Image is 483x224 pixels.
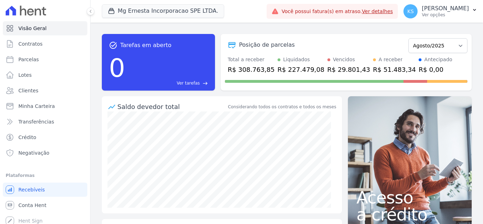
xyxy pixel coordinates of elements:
a: Contratos [3,37,87,51]
span: task_alt [109,41,117,50]
div: R$ 0,00 [419,65,452,74]
a: Recebíveis [3,183,87,197]
div: Posição de parcelas [239,41,295,49]
p: [PERSON_NAME] [422,5,469,12]
span: Contratos [18,40,42,47]
a: Lotes [3,68,87,82]
span: Parcelas [18,56,39,63]
span: Visão Geral [18,25,47,32]
span: Transferências [18,118,54,125]
span: Acesso [356,189,463,206]
div: R$ 308.763,85 [228,65,275,74]
a: Crédito [3,130,87,144]
span: Recebíveis [18,186,45,193]
a: Ver detalhes [362,8,393,14]
span: Negativação [18,149,50,156]
span: a crédito [356,206,463,223]
div: Total a receber [228,56,275,63]
span: KS [407,9,414,14]
span: Clientes [18,87,38,94]
div: R$ 29.801,43 [327,65,370,74]
div: Vencidos [333,56,355,63]
span: Lotes [18,71,32,79]
button: KS [PERSON_NAME] Ver opções [398,1,483,21]
div: Plataformas [6,171,85,180]
div: 0 [109,50,125,86]
a: Parcelas [3,52,87,67]
a: Ver tarefas east [128,80,208,86]
span: east [203,81,208,86]
a: Transferências [3,115,87,129]
div: Antecipado [424,56,452,63]
div: R$ 227.479,08 [278,65,325,74]
span: Conta Hent [18,202,46,209]
a: Negativação [3,146,87,160]
div: Saldo devedor total [117,102,227,111]
button: Mg Ernesta Incorporacao SPE LTDA. [102,4,224,18]
a: Minha Carteira [3,99,87,113]
div: R$ 51.483,34 [373,65,416,74]
span: Tarefas em aberto [120,41,171,50]
a: Visão Geral [3,21,87,35]
span: Você possui fatura(s) em atraso. [281,8,393,15]
div: Liquidados [283,56,310,63]
a: Clientes [3,84,87,98]
span: Ver tarefas [177,80,200,86]
span: Crédito [18,134,36,141]
div: A receber [379,56,403,63]
span: Minha Carteira [18,103,55,110]
p: Ver opções [422,12,469,18]
a: Conta Hent [3,198,87,212]
div: Considerando todos os contratos e todos os meses [228,104,336,110]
